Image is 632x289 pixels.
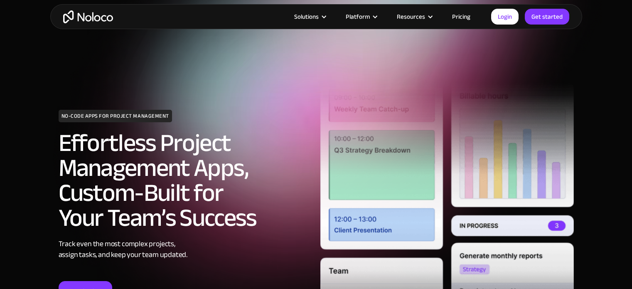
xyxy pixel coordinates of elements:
div: Platform [346,11,370,22]
div: Resources [397,11,425,22]
div: Track even the most complex projects, assign tasks, and keep your team updated. [59,239,312,260]
a: Pricing [442,11,481,22]
h1: NO-CODE APPS FOR PROJECT MANAGEMENT [59,110,172,122]
h2: Effortless Project Management Apps, Custom-Built for Your Team’s Success [59,131,312,230]
a: Get started [525,9,569,25]
div: Platform [335,11,386,22]
a: Login [491,9,519,25]
div: Solutions [284,11,335,22]
div: Resources [386,11,442,22]
a: home [63,10,113,23]
div: Solutions [294,11,319,22]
